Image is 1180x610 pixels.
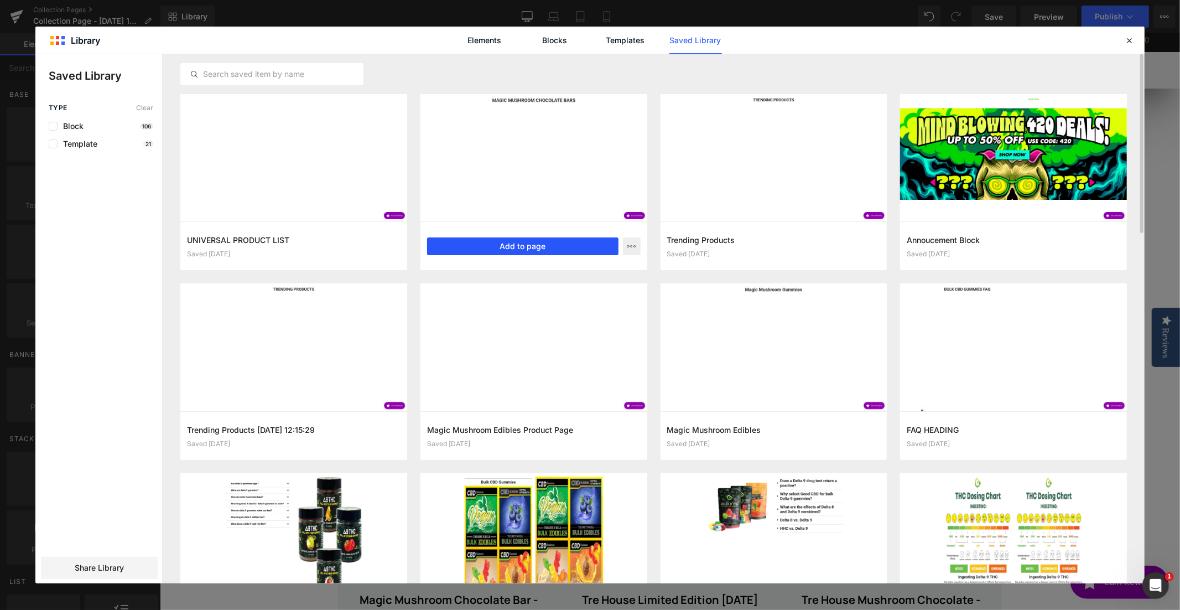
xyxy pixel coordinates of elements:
[427,424,641,436] h3: Magic Mushroom Edibles Product Page
[484,338,536,351] span: Add To Cart
[488,302,531,323] span: $25.99
[408,266,612,294] a: Magic Mushroom Chocolate Bar - Cookies & Cream
[187,440,401,448] div: Saved [DATE]
[459,27,511,54] a: Elements
[449,306,482,319] span: $29.99
[256,332,321,358] button: Add To Cart
[599,27,652,54] a: Templates
[543,19,582,56] a: Blog
[408,560,612,588] a: Tre House Limited Edition [DATE] Mushroom Bars
[58,139,97,148] span: Template
[319,19,398,56] a: Shop Hemp
[970,3,990,11] cart-total: $0.00
[1142,572,1169,599] iframe: Intercom live chat
[187,250,401,258] div: Saved [DATE]
[667,424,881,436] h3: Magic Mushroom Edibles
[267,302,309,323] span: $25.99
[667,234,881,246] h3: Trending Products
[140,123,153,130] p: 106
[202,81,376,255] img: Magic Mushroom Chocolate Bar - Chocolate Milk
[774,309,789,319] span: OFF
[424,375,597,549] img: Tre House Limited Edition Halloween Mushroom Bars
[187,234,401,246] h3: UNIVERSAL PRODUCT LIST
[424,81,597,255] img: Magic Mushroom Chocolate Bar - Cookies & Cream
[181,68,363,81] input: Search saved item by name
[536,309,551,319] span: 13%
[630,266,833,294] a: Magic Mushroom Chocolate Bar - Fruity Cereal
[202,375,376,549] img: Magic Mushroom Chocolate Bar - Peanut Butter
[187,424,401,436] h3: Trending Products [DATE] 12:15:29
[907,424,1120,436] h3: FAQ HEADING
[705,338,757,351] span: Add To Cart
[187,266,391,294] a: Magic Mushroom Chocolate Bar - Chocolate Milk
[907,234,1120,246] h3: Annoucement Block
[1165,572,1174,581] span: 1
[670,306,703,319] span: $29.99
[49,68,162,84] p: Saved Library
[630,560,833,588] a: Tre House Mushroom Chocolate - Chocolate Crunch
[427,440,641,448] div: Saved [DATE]
[315,309,330,319] span: 13%
[911,533,1009,566] iframe: Button to open loyalty program pop-up
[187,560,391,588] a: Magic Mushroom Chocolate Bar - Peanut Butter
[907,440,1120,448] div: Saved [DATE]
[332,309,346,319] span: OFF
[669,27,722,54] a: Saved Library
[75,562,124,573] span: Share Library
[414,19,526,56] a: Shop Mushrooms
[553,309,568,319] span: OFF
[667,250,881,258] div: Saved [DATE]
[709,302,752,323] span: $25.99
[699,332,764,358] button: Add To Cart
[58,122,84,131] span: Block
[143,141,153,147] p: 21
[228,306,261,319] span: $29.99
[667,440,881,448] div: Saved [DATE]
[907,250,1120,258] div: Saved [DATE]
[263,338,315,351] span: Add To Cart
[136,104,153,112] span: Clear
[645,81,818,255] img: Magic Mushroom Chocolate Bar - Fruity Cereal
[49,104,67,112] span: Type
[529,27,581,54] a: Blocks
[599,19,701,56] a: Daily Discounts
[645,375,818,549] img: Tre House Mushroom Chocolate - Chocolate Crunch
[427,237,618,255] button: Add to page
[757,309,772,319] span: 13%
[477,332,543,358] button: Add To Cart
[924,3,949,11] div: Sign in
